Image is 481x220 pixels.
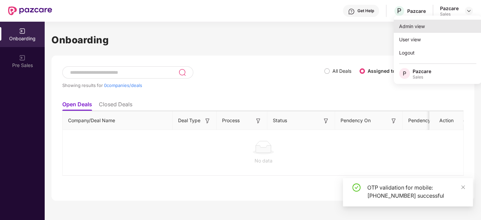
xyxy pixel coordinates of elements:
[397,7,401,15] span: P
[63,111,173,130] th: Company/Deal Name
[390,117,397,124] img: svg+xml;base64,PHN2ZyB3aWR0aD0iMTYiIGhlaWdodD0iMTYiIHZpZXdCb3g9IjAgMCAxNiAxNiIgZmlsbD0ibm9uZSIgeG...
[408,117,443,124] span: Pendency
[348,8,355,15] img: svg+xml;base64,PHN2ZyBpZD0iSGVscC0zMngzMiIgeG1sbnM9Imh0dHA6Ly93d3cudzMub3JnLzIwMDAvc3ZnIiB3aWR0aD...
[368,68,404,74] label: Assigned to me
[204,117,211,124] img: svg+xml;base64,PHN2ZyB3aWR0aD0iMTYiIGhlaWdodD0iMTYiIHZpZXdCb3g9IjAgMCAxNiAxNiIgZmlsbD0ibm9uZSIgeG...
[413,68,431,74] div: Pazcare
[178,117,200,124] span: Deal Type
[323,117,329,124] img: svg+xml;base64,PHN2ZyB3aWR0aD0iMTYiIGhlaWdodD0iMTYiIHZpZXdCb3g9IjAgMCAxNiAxNiIgZmlsbD0ibm9uZSIgeG...
[178,68,186,76] img: svg+xml;base64,PHN2ZyB3aWR0aD0iMjQiIGhlaWdodD0iMjUiIHZpZXdCb3g9IjAgMCAyNCAyNSIgZmlsbD0ibm9uZSIgeG...
[403,111,454,130] th: Pendency
[440,5,459,12] div: Pazcare
[413,74,431,80] div: Sales
[461,185,465,190] span: close
[332,68,351,74] label: All Deals
[19,28,26,35] img: svg+xml;base64,PHN2ZyB3aWR0aD0iMjAiIGhlaWdodD0iMjAiIHZpZXdCb3g9IjAgMCAyMCAyMCIgZmlsbD0ibm9uZSIgeG...
[341,117,371,124] span: Pendency On
[51,32,474,47] h1: Onboarding
[403,69,406,78] span: P
[255,117,262,124] img: svg+xml;base64,PHN2ZyB3aWR0aD0iMTYiIGhlaWdodD0iMTYiIHZpZXdCb3g9IjAgMCAxNiAxNiIgZmlsbD0ibm9uZSIgeG...
[62,101,92,111] li: Open Deals
[68,157,459,164] div: No data
[357,8,374,14] div: Get Help
[367,183,465,200] div: OTP validation for mobile: [PHONE_NUMBER] successful
[466,8,472,14] img: svg+xml;base64,PHN2ZyBpZD0iRHJvcGRvd24tMzJ4MzIiIHhtbG5zPSJodHRwOi8vd3d3LnczLm9yZy8yMDAwL3N2ZyIgd2...
[273,117,287,124] span: Status
[352,183,360,192] span: check-circle
[8,6,52,15] img: New Pazcare Logo
[99,101,132,111] li: Closed Deals
[19,54,26,61] img: svg+xml;base64,PHN2ZyB3aWR0aD0iMjAiIGhlaWdodD0iMjAiIHZpZXdCb3g9IjAgMCAyMCAyMCIgZmlsbD0ibm9uZSIgeG...
[407,8,426,14] div: Pazcare
[62,83,324,88] div: Showing results for
[430,111,463,130] th: Action
[104,83,142,88] span: 0 companies/deals
[440,12,459,17] div: Sales
[222,117,240,124] span: Process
